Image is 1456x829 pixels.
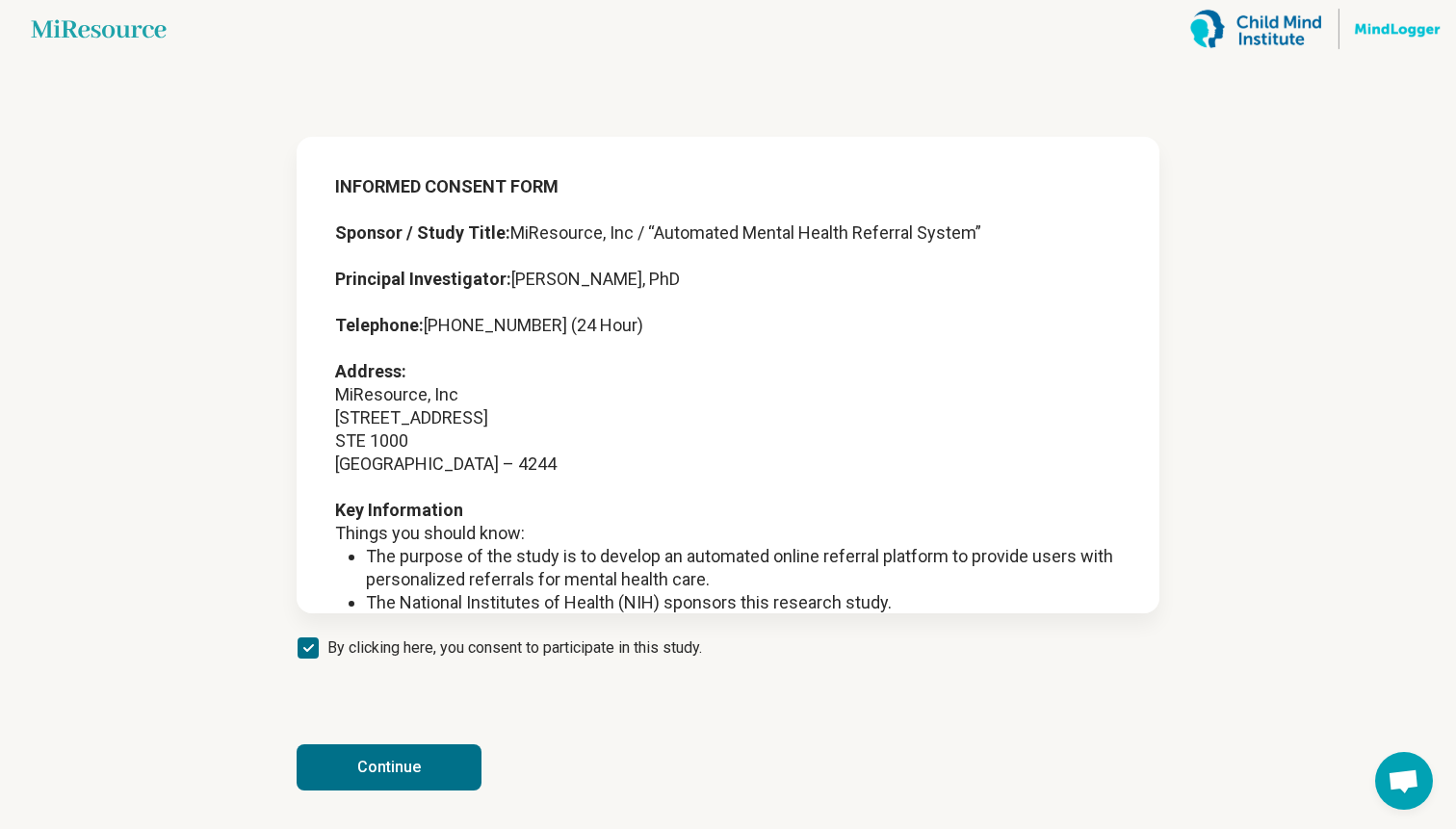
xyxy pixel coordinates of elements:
p: MiResource, Inc [STREET_ADDRESS] STE 1000 [GEOGRAPHIC_DATA] – 4244 [335,360,1121,476]
p: Things you should know: [335,522,1121,545]
span: By clicking here, you consent to participate in this study. [327,636,702,660]
p: MiResource, Inc / “Automated Mental Health Referral System” [335,221,1121,245]
strong: Principal Investigator: [335,269,511,289]
button: Continue [297,744,481,790]
li: The purpose of the study is to develop an automated online referral platform to provide users wit... [366,545,1121,591]
li: The National Institutes of Health (NIH) sponsors this research study. [366,591,1121,614]
strong: Telephone: [335,315,424,335]
p: [PHONE_NUMBER] (24 Hour) [335,314,1121,337]
strong: INFORMED CONSENT FORM [335,176,559,196]
strong: Address: [335,361,406,381]
strong: Sponsor / Study Title: [335,222,510,243]
div: Open chat [1375,752,1433,810]
strong: Key Information [335,500,463,520]
p: [PERSON_NAME], PhD [335,268,1121,291]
